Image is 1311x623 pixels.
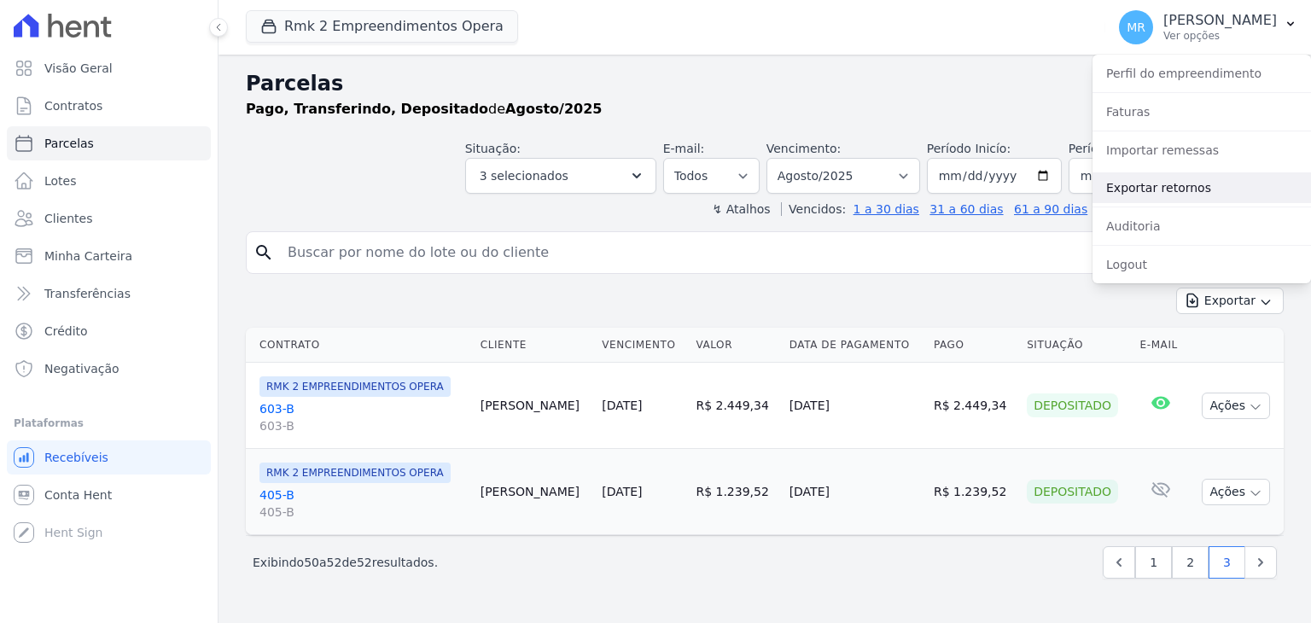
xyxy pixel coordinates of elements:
button: Ações [1202,393,1270,419]
a: Importar remessas [1092,135,1311,166]
label: Vencidos: [781,202,846,216]
a: Faturas [1092,96,1311,127]
td: [DATE] [783,363,927,449]
td: R$ 2.449,34 [689,363,782,449]
span: 603-B [259,417,467,434]
label: Período Inicío: [927,142,1011,155]
span: Recebíveis [44,449,108,466]
span: 405-B [259,504,467,521]
span: Conta Hent [44,486,112,504]
a: Recebíveis [7,440,211,475]
th: Contrato [246,328,474,363]
a: Auditoria [1092,211,1311,242]
th: Valor [689,328,782,363]
a: Transferências [7,277,211,311]
p: de [246,99,602,119]
span: RMK 2 EMPREENDIMENTOS OPERA [259,463,451,483]
span: Contratos [44,97,102,114]
a: Logout [1092,249,1311,280]
a: 603-B603-B [259,400,467,434]
span: Lotes [44,172,77,189]
h2: Parcelas [246,68,1284,99]
span: Clientes [44,210,92,227]
div: Depositado [1027,480,1118,504]
a: Previous [1103,546,1135,579]
p: Exibindo a de resultados. [253,554,438,571]
a: 61 a 90 dias [1014,202,1087,216]
i: search [253,242,274,263]
a: Clientes [7,201,211,236]
a: 1 a 30 dias [854,202,919,216]
input: Buscar por nome do lote ou do cliente [277,236,1276,270]
th: Situação [1020,328,1133,363]
span: Negativação [44,360,119,377]
button: Ações [1202,479,1270,505]
button: Rmk 2 Empreendimentos Opera [246,10,518,43]
td: R$ 1.239,52 [689,449,782,535]
th: Pago [927,328,1020,363]
span: Minha Carteira [44,247,132,265]
label: ↯ Atalhos [712,202,770,216]
th: Data de Pagamento [783,328,927,363]
a: Perfil do empreendimento [1092,58,1311,89]
button: MR [PERSON_NAME] Ver opções [1105,3,1311,51]
td: [PERSON_NAME] [474,363,595,449]
strong: Agosto/2025 [505,101,602,117]
label: Período Fim: [1069,140,1203,158]
span: Crédito [44,323,88,340]
a: 3 [1209,546,1245,579]
a: 2 [1172,546,1209,579]
a: [DATE] [602,485,642,498]
a: 405-B405-B [259,486,467,521]
label: Vencimento: [766,142,841,155]
strong: Pago, Transferindo, Depositado [246,101,488,117]
a: Parcelas [7,126,211,160]
a: Negativação [7,352,211,386]
span: Parcelas [44,135,94,152]
a: Contratos [7,89,211,123]
p: [PERSON_NAME] [1163,12,1277,29]
a: 31 a 60 dias [929,202,1003,216]
span: Transferências [44,285,131,302]
a: Exportar retornos [1092,172,1311,203]
a: Lotes [7,164,211,198]
button: Exportar [1176,288,1284,314]
th: E-mail [1133,328,1189,363]
a: Crédito [7,314,211,348]
label: E-mail: [663,142,705,155]
a: [DATE] [602,399,642,412]
span: 50 [304,556,319,569]
a: 1 [1135,546,1172,579]
a: Conta Hent [7,478,211,512]
a: Visão Geral [7,51,211,85]
span: RMK 2 EMPREENDIMENTOS OPERA [259,376,451,397]
td: R$ 2.449,34 [927,363,1020,449]
td: [DATE] [783,449,927,535]
div: Depositado [1027,393,1118,417]
span: Visão Geral [44,60,113,77]
span: MR [1127,21,1145,33]
td: [PERSON_NAME] [474,449,595,535]
label: Situação: [465,142,521,155]
span: 3 selecionados [480,166,568,186]
span: 52 [327,556,342,569]
a: Next [1244,546,1277,579]
span: 52 [357,556,372,569]
div: Plataformas [14,413,204,434]
th: Vencimento [595,328,689,363]
th: Cliente [474,328,595,363]
button: 3 selecionados [465,158,656,194]
p: Ver opções [1163,29,1277,43]
a: Minha Carteira [7,239,211,273]
td: R$ 1.239,52 [927,449,1020,535]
